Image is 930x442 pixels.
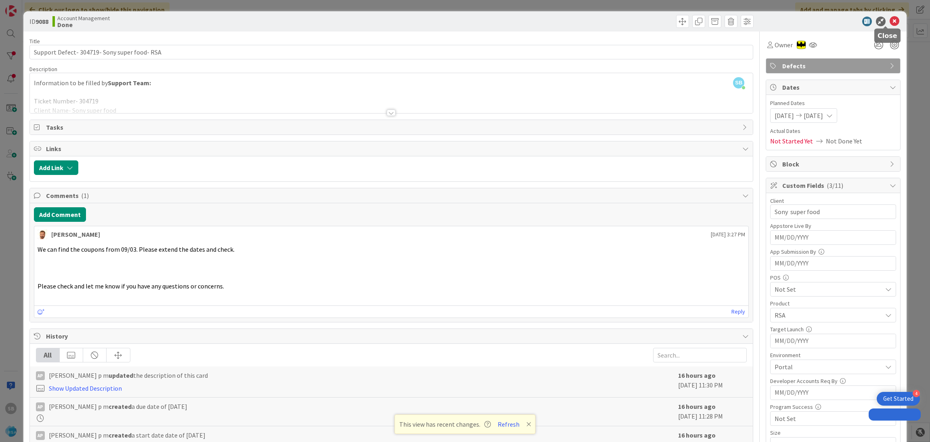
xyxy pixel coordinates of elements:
div: Developer Accounts Req By [770,378,896,384]
span: [PERSON_NAME] p m a start date date of [DATE] [49,430,205,440]
label: Client [770,197,784,204]
span: Not Done Yet [826,136,862,146]
img: AS [38,229,47,239]
strong: Support Team: [108,79,151,87]
span: This view has recent changes. [399,419,491,429]
span: Tasks [46,122,739,132]
span: ( 1 ) [81,192,89,200]
span: Please check and let me know if you have any questions or concerns. [38,282,224,290]
span: Not Set [775,284,882,294]
button: Add Link [34,160,78,175]
div: Size [770,430,896,436]
span: Description [29,65,57,73]
input: type card name here... [29,45,754,59]
b: 16 hours ago [678,431,716,439]
input: MM/DD/YYYY [775,257,892,270]
div: [DATE] 11:28 PM [678,402,747,422]
span: Account Management [57,15,110,21]
span: Custom Fields [782,181,886,190]
span: [DATE] 3:27 PM [711,230,745,239]
b: 9088 [36,17,48,25]
div: Get Started [883,395,913,403]
span: We can find the coupons from 09/03. Please extend the dates and check. [38,245,235,253]
a: Show Updated Description [49,384,122,392]
span: Portal [775,362,882,372]
span: History [46,331,739,341]
div: Product [770,301,896,306]
div: Ap [36,402,45,411]
div: Ap [36,371,45,380]
div: App Submission By [770,249,896,255]
div: POS [770,275,896,280]
img: AC [797,40,806,49]
div: Ap [36,431,45,440]
div: [DATE] 11:30 PM [678,370,747,393]
span: Owner [775,40,793,50]
b: 16 hours ago [678,402,716,410]
input: MM/DD/YYYY [775,231,892,244]
span: SB [733,77,744,88]
span: [PERSON_NAME] p m a due date of [DATE] [49,402,187,411]
div: All [36,348,60,362]
button: Add Comment [34,207,86,222]
span: Links [46,144,739,154]
div: Appstore Live By [770,223,896,229]
button: Refresh [495,419,522,429]
input: Search... [653,348,747,362]
span: ID [29,17,48,26]
div: Program Success [770,404,896,410]
input: MM/DD/YYYY [775,334,892,348]
b: created [109,402,132,410]
label: Title [29,38,40,45]
h5: Close [878,32,897,40]
div: Open Get Started checklist, remaining modules: 4 [877,392,920,406]
span: Dates [782,82,886,92]
span: Block [782,159,886,169]
div: [PERSON_NAME] [51,229,100,239]
b: created [109,431,132,439]
span: [DATE] [804,111,823,120]
span: ( 3/11 ) [827,181,843,189]
p: Information to be filled by [34,78,749,88]
b: 16 hours ago [678,371,716,379]
span: Defects [782,61,886,71]
div: 4 [913,390,920,397]
b: Done [57,21,110,28]
a: Reply [731,307,745,317]
span: [PERSON_NAME] p m the description of this card [49,370,208,380]
div: Target Launch [770,326,896,332]
input: MM/DD/YYYY [775,386,892,400]
span: Comments [46,191,739,200]
span: Planned Dates [770,99,896,107]
div: Environment [770,352,896,358]
span: Actual Dates [770,127,896,135]
span: Not Set [775,414,882,423]
span: [DATE] [775,111,794,120]
span: RSA [775,310,882,320]
span: Not Started Yet [770,136,813,146]
b: updated [109,371,133,379]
